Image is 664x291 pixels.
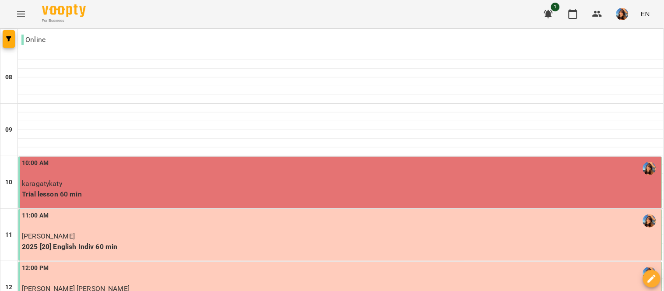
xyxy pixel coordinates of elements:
p: 2025 [20] English Indiv 60 min [22,242,660,252]
span: karagatykaty [22,179,62,188]
span: EN [641,9,650,18]
label: 12:00 PM [22,263,49,273]
button: Menu [11,4,32,25]
span: 1 [551,3,560,11]
p: Trial lesson 60 min [22,189,660,200]
h6: 11 [5,230,12,240]
img: a3cfe7ef423bcf5e9dc77126c78d7dbf.jpg [616,8,629,20]
p: Online [21,35,46,45]
img: Voopty Logo [42,4,86,17]
img: Вербова Єлизавета Сергіївна (а) [643,162,656,175]
span: For Business [42,18,86,24]
h6: 10 [5,178,12,187]
span: [PERSON_NAME] [22,232,75,240]
label: 10:00 AM [22,158,49,168]
h6: 09 [5,125,12,135]
h6: 08 [5,73,12,82]
img: Вербова Єлизавета Сергіївна (а) [643,267,656,280]
button: EN [637,6,653,22]
img: Вербова Єлизавета Сергіївна (а) [643,214,656,228]
label: 11:00 AM [22,211,49,221]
